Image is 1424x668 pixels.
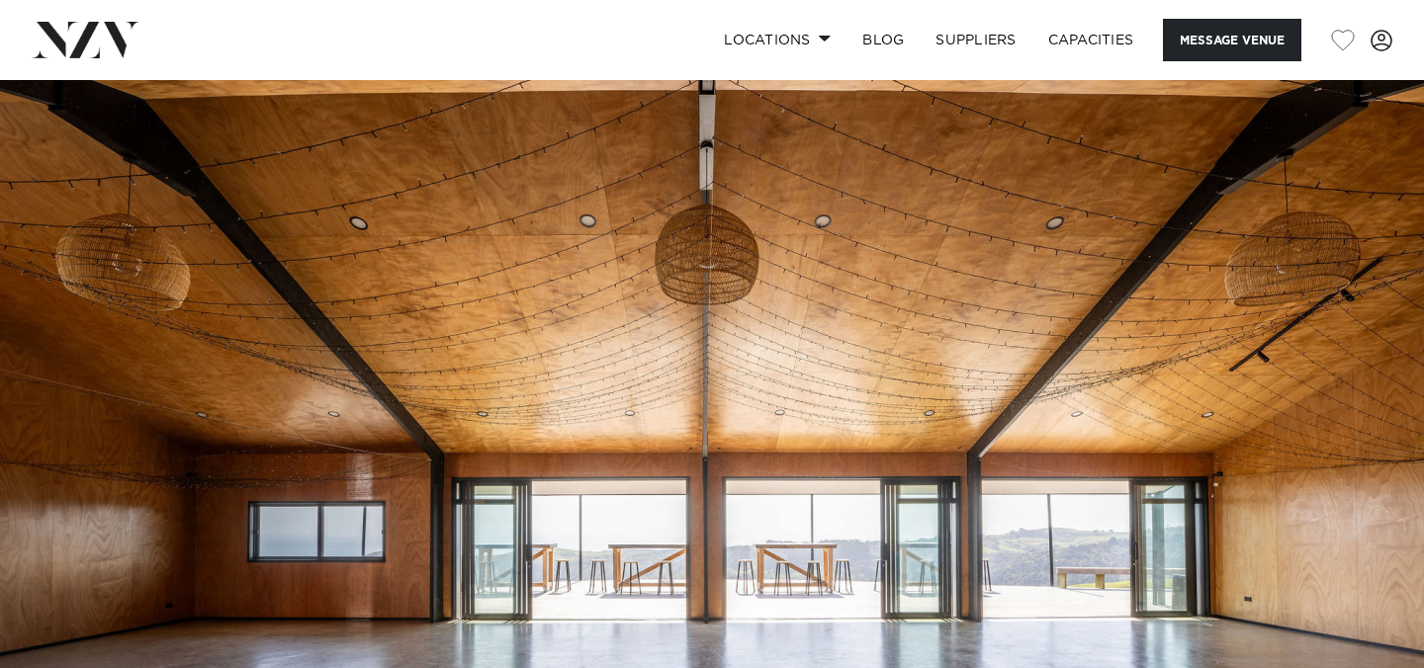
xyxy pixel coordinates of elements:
a: BLOG [846,19,920,61]
a: Locations [708,19,846,61]
button: Message Venue [1163,19,1301,61]
img: nzv-logo.png [32,22,139,57]
a: Capacities [1032,19,1150,61]
a: SUPPLIERS [920,19,1031,61]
